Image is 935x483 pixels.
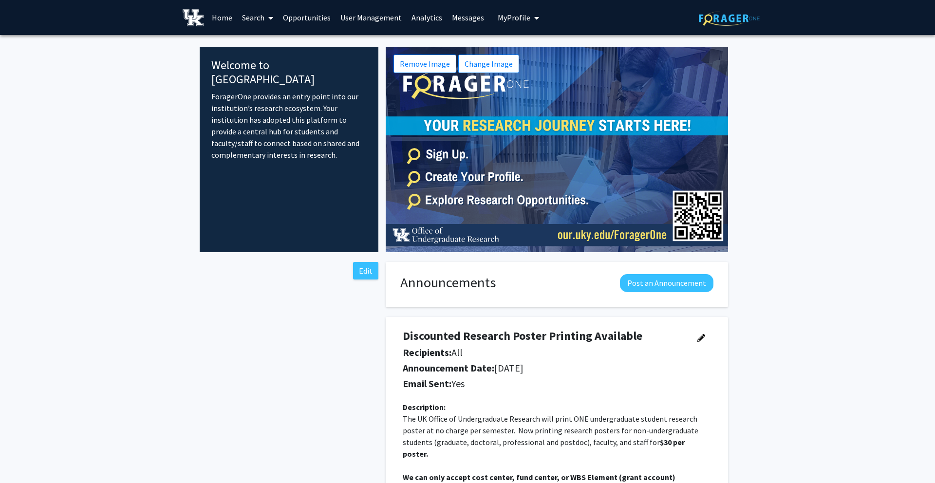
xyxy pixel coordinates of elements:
h5: Yes [403,378,684,390]
a: Opportunities [278,0,336,35]
button: Edit [353,262,378,279]
b: Email Sent: [403,377,451,390]
img: ForagerOne Logo [699,11,760,26]
h4: Discounted Research Poster Printing Available [403,329,684,343]
a: Search [237,0,278,35]
span: My Profile [498,13,530,22]
h5: All [403,347,684,358]
button: Change Image [458,55,519,73]
a: User Management [336,0,407,35]
b: Recipients: [403,346,451,358]
img: University of Kentucky Logo [183,9,204,26]
iframe: Chat [7,439,41,476]
div: Description: [403,401,711,413]
span: The UK Office of Undergraduate Research will print ONE undergraduate student research poster at n... [403,414,700,447]
a: Home [207,0,237,35]
h5: [DATE] [403,362,684,374]
button: Post an Announcement [620,274,713,292]
b: Announcement Date: [403,362,494,374]
h4: Welcome to [GEOGRAPHIC_DATA] [211,58,367,87]
p: ForagerOne provides an entry point into our institution’s research ecosystem. Your institution ha... [211,91,367,161]
h1: Announcements [400,274,496,291]
button: Remove Image [393,55,456,73]
img: Cover Image [386,47,728,252]
a: Analytics [407,0,447,35]
a: Messages [447,0,489,35]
